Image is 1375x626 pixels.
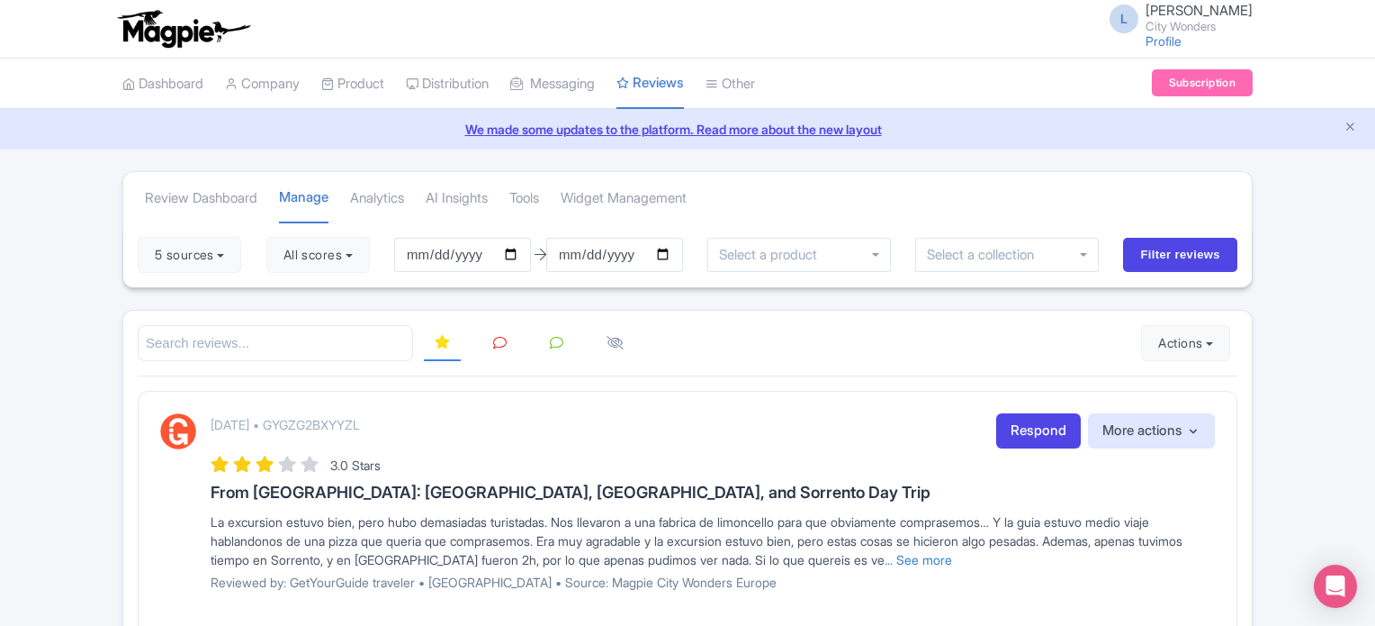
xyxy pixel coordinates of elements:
[996,413,1081,449] a: Respond
[138,237,241,273] button: 5 sources
[138,325,413,362] input: Search reviews...
[350,174,404,223] a: Analytics
[1146,33,1182,49] a: Profile
[321,59,384,109] a: Product
[145,174,257,223] a: Review Dashboard
[225,59,300,109] a: Company
[330,458,381,473] span: 3.0 Stars
[1110,5,1138,33] span: L
[211,513,1215,569] div: La excursion estuvo bien, pero hubo demasiadas turistadas. Nos llevaron a una fabrica de limoncel...
[927,247,1047,263] input: Select a collection
[719,247,827,263] input: Select a product
[510,59,595,109] a: Messaging
[211,415,360,434] p: [DATE] • GYGZG2BXYYZL
[1344,118,1357,139] button: Close announcement
[616,59,684,110] a: Reviews
[211,484,1215,502] h3: From [GEOGRAPHIC_DATA]: [GEOGRAPHIC_DATA], [GEOGRAPHIC_DATA], and Sorrento Day Trip
[561,174,687,223] a: Widget Management
[160,413,196,449] img: GetYourGuide Logo
[113,9,253,49] img: logo-ab69f6fb50320c5b225c76a69d11143b.png
[1099,4,1253,32] a: L [PERSON_NAME] City Wonders
[406,59,489,109] a: Distribution
[1314,565,1357,608] div: Open Intercom Messenger
[509,174,539,223] a: Tools
[266,237,370,273] button: All scores
[426,174,488,223] a: AI Insights
[1123,238,1237,272] input: Filter reviews
[211,573,1215,592] p: Reviewed by: GetYourGuide traveler • [GEOGRAPHIC_DATA] • Source: Magpie City Wonders Europe
[885,552,952,567] a: ... See more
[279,173,328,224] a: Manage
[1146,21,1253,32] small: City Wonders
[122,59,203,109] a: Dashboard
[1141,325,1230,361] button: Actions
[1146,2,1253,19] span: [PERSON_NAME]
[705,59,755,109] a: Other
[1088,413,1215,449] button: More actions
[1152,69,1253,96] a: Subscription
[11,120,1364,139] a: We made some updates to the platform. Read more about the new layout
